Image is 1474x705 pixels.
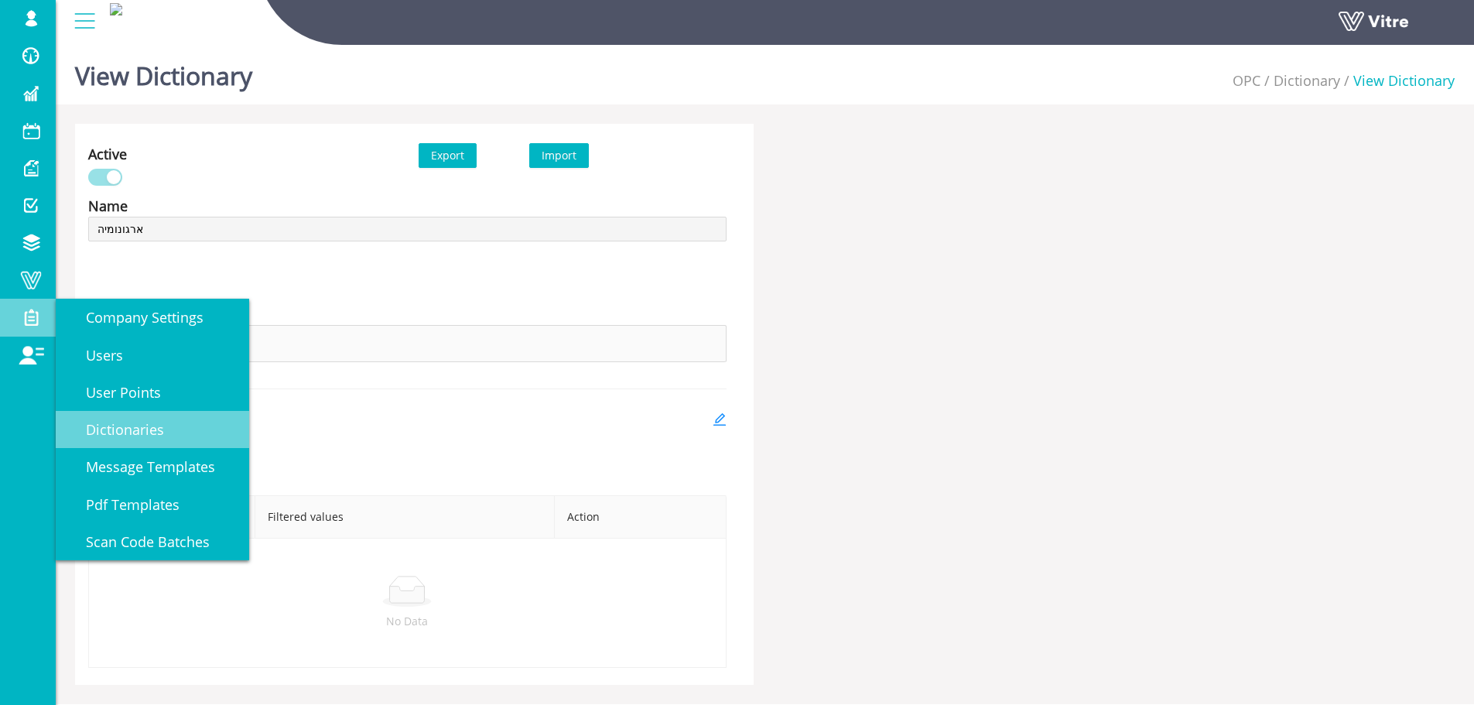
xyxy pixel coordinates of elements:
span: Company Settings [67,308,203,327]
div: rightValues [89,326,726,361]
div: Active [88,143,127,165]
span: Dictionaries [67,420,164,439]
input: Name [88,217,727,241]
a: Pdf Templates [56,486,249,523]
a: Dictionaries [56,411,249,448]
span: Import [542,148,576,163]
span: Export [431,147,464,164]
a: edit [713,408,727,433]
button: Export [419,143,477,168]
a: OPC [1233,71,1260,90]
span: edit [713,412,727,426]
span: Scan Code Batches [67,532,210,551]
h1: View Dictionary [75,39,252,104]
a: Scan Code Batches [56,523,249,560]
li: View Dictionary [1340,70,1455,91]
span: Users [67,346,123,364]
a: User Points [56,374,249,411]
img: b0633320-9815-403a-a5fe-ab8facf56475.jpg [110,3,122,15]
th: Filtered values [255,496,555,539]
a: Users [56,337,249,374]
div: Name [88,195,128,217]
span: Pdf Templates [67,495,180,514]
th: Action [555,496,726,539]
a: Message Templates [56,448,249,485]
span: User Points [67,383,161,402]
a: Company Settings [56,299,249,336]
span: Message Templates [67,457,215,476]
a: Dictionary [1274,71,1340,90]
p: No Data [101,613,713,630]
